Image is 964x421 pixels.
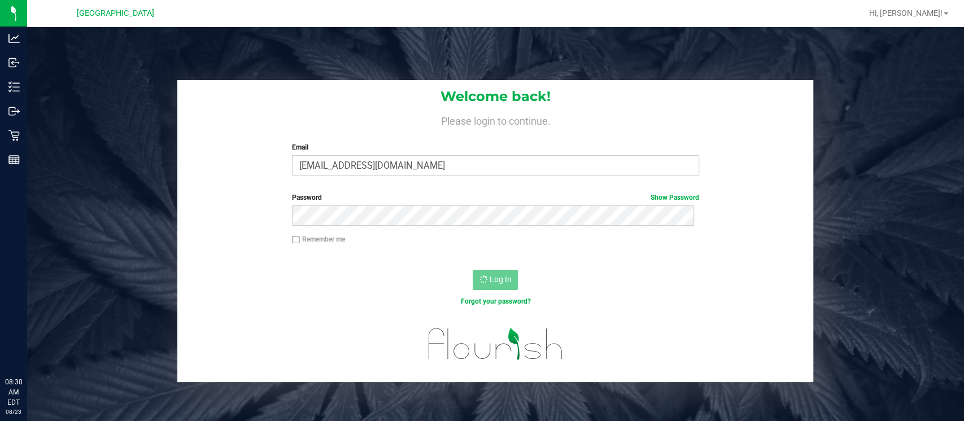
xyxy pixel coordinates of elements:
span: [GEOGRAPHIC_DATA] [77,8,154,18]
input: Remember me [292,236,300,244]
p: 08/23 [5,407,22,416]
span: Password [292,194,322,201]
inline-svg: Inventory [8,81,20,93]
button: Log In [473,270,518,290]
p: 08:30 AM EDT [5,377,22,407]
span: Log In [489,275,511,284]
a: Show Password [651,194,699,201]
label: Remember me [292,234,345,244]
h4: Please login to continue. [177,113,813,126]
h1: Welcome back! [177,89,813,104]
inline-svg: Analytics [8,33,20,44]
span: Hi, [PERSON_NAME]! [869,8,943,17]
img: flourish_logo.svg [416,318,575,370]
inline-svg: Outbound [8,106,20,117]
inline-svg: Inbound [8,57,20,68]
inline-svg: Reports [8,154,20,165]
label: Email [292,142,699,152]
inline-svg: Retail [8,130,20,141]
a: Forgot your password? [460,297,530,305]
